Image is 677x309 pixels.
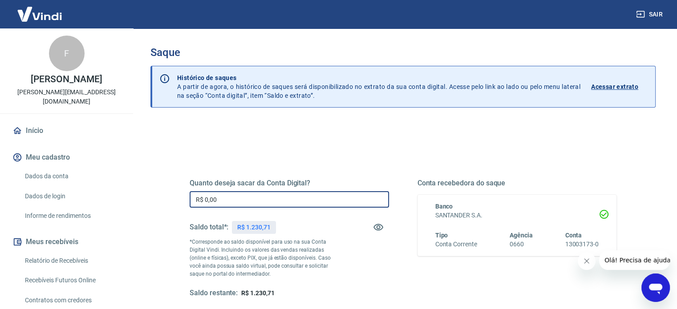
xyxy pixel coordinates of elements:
h3: Saque [150,46,656,59]
p: Histórico de saques [177,73,580,82]
button: Meus recebíveis [11,232,122,252]
h5: Conta recebedora do saque [418,179,617,188]
span: Conta [565,232,582,239]
h6: SANTANDER S.A. [435,211,599,220]
a: Acessar extrato [591,73,648,100]
h6: 13003173-0 [565,240,599,249]
h5: Saldo total*: [190,223,228,232]
div: F [49,36,85,71]
img: Vindi [11,0,69,28]
a: Relatório de Recebíveis [21,252,122,270]
iframe: Fechar mensagem [578,252,596,270]
button: Sair [634,6,666,23]
span: Tipo [435,232,448,239]
h5: Quanto deseja sacar da Conta Digital? [190,179,389,188]
span: Agência [510,232,533,239]
h5: Saldo restante: [190,289,238,298]
span: Olá! Precisa de ajuda? [5,6,75,13]
a: Dados de login [21,187,122,205]
h6: Conta Corrente [435,240,477,249]
a: Início [11,121,122,140]
p: Acessar extrato [591,82,638,91]
iframe: Botão para abrir a janela de mensagens [641,273,670,302]
a: Dados da conta [21,167,122,185]
p: A partir de agora, o histórico de saques será disponibilizado no extrato da sua conta digital. Ac... [177,73,580,100]
button: Meu cadastro [11,148,122,167]
span: Banco [435,203,453,210]
iframe: Mensagem da empresa [599,250,670,270]
h6: 0660 [510,240,533,249]
p: [PERSON_NAME][EMAIL_ADDRESS][DOMAIN_NAME] [7,88,126,106]
p: [PERSON_NAME] [31,75,102,84]
a: Recebíveis Futuros Online [21,271,122,289]
a: Informe de rendimentos [21,207,122,225]
span: R$ 1.230,71 [241,289,274,297]
p: R$ 1.230,71 [237,223,270,232]
p: *Corresponde ao saldo disponível para uso na sua Conta Digital Vindi. Incluindo os valores das ve... [190,238,339,278]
